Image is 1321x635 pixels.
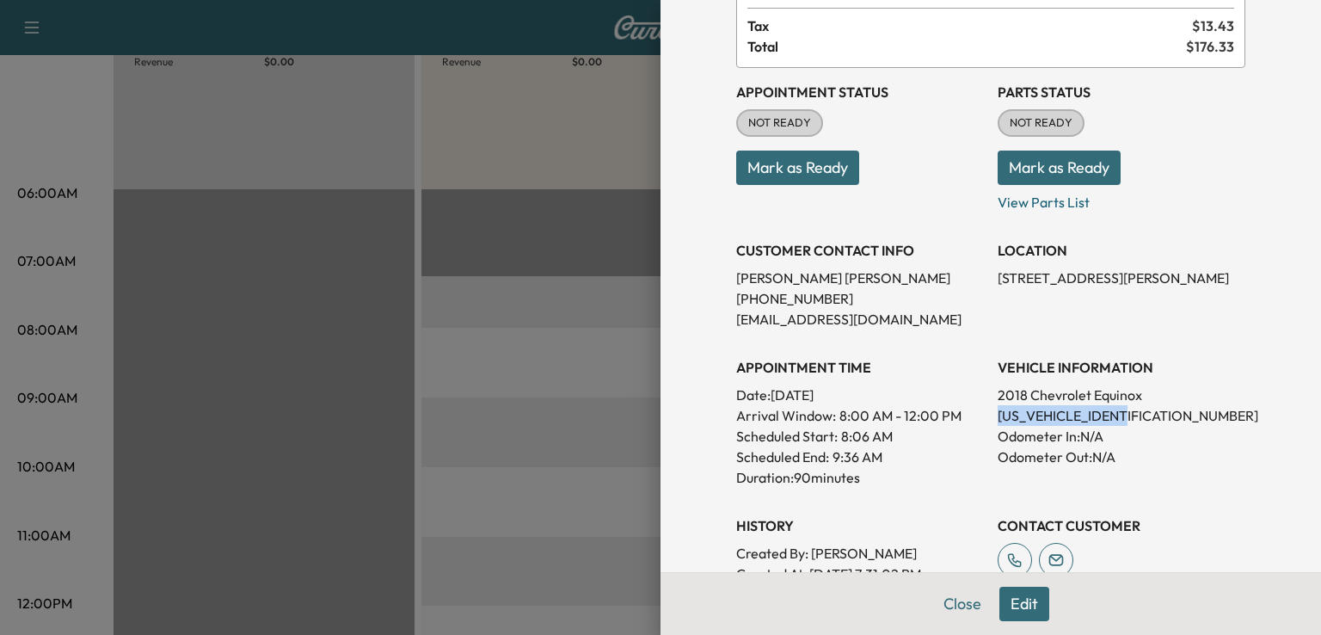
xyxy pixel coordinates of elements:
h3: Parts Status [998,82,1245,102]
p: [STREET_ADDRESS][PERSON_NAME] [998,268,1245,288]
span: NOT READY [999,114,1083,132]
p: [US_VEHICLE_IDENTIFICATION_NUMBER] [998,405,1245,426]
span: $ 13.43 [1192,15,1234,36]
p: 9:36 AM [833,447,882,467]
p: Odometer Out: N/A [998,447,1245,467]
span: 8:00 AM - 12:00 PM [839,405,962,426]
span: $ 176.33 [1186,36,1234,57]
button: Mark as Ready [736,151,859,185]
span: Tax [747,15,1192,36]
p: Odometer In: N/A [998,426,1245,447]
p: Date: [DATE] [736,385,984,405]
p: [PHONE_NUMBER] [736,288,984,309]
p: Created By : [PERSON_NAME] [736,543,984,564]
h3: CONTACT CUSTOMER [998,515,1245,536]
h3: APPOINTMENT TIME [736,357,984,378]
button: Close [932,587,992,621]
p: 8:06 AM [841,426,893,447]
span: NOT READY [738,114,821,132]
h3: History [736,515,984,536]
button: Mark as Ready [998,151,1121,185]
p: Scheduled End: [736,447,829,467]
p: Duration: 90 minutes [736,467,984,488]
h3: LOCATION [998,240,1245,261]
p: 2018 Chevrolet Equinox [998,385,1245,405]
span: Total [747,36,1186,57]
p: Created At : [DATE] 7:31:02 PM [736,564,984,584]
p: View Parts List [998,185,1245,213]
button: Edit [999,587,1049,621]
p: [EMAIL_ADDRESS][DOMAIN_NAME] [736,309,984,330]
h3: CUSTOMER CONTACT INFO [736,240,984,261]
h3: VEHICLE INFORMATION [998,357,1245,378]
p: Arrival Window: [736,405,984,426]
h3: Appointment Status [736,82,984,102]
p: Scheduled Start: [736,426,838,447]
p: [PERSON_NAME] [PERSON_NAME] [736,268,984,288]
